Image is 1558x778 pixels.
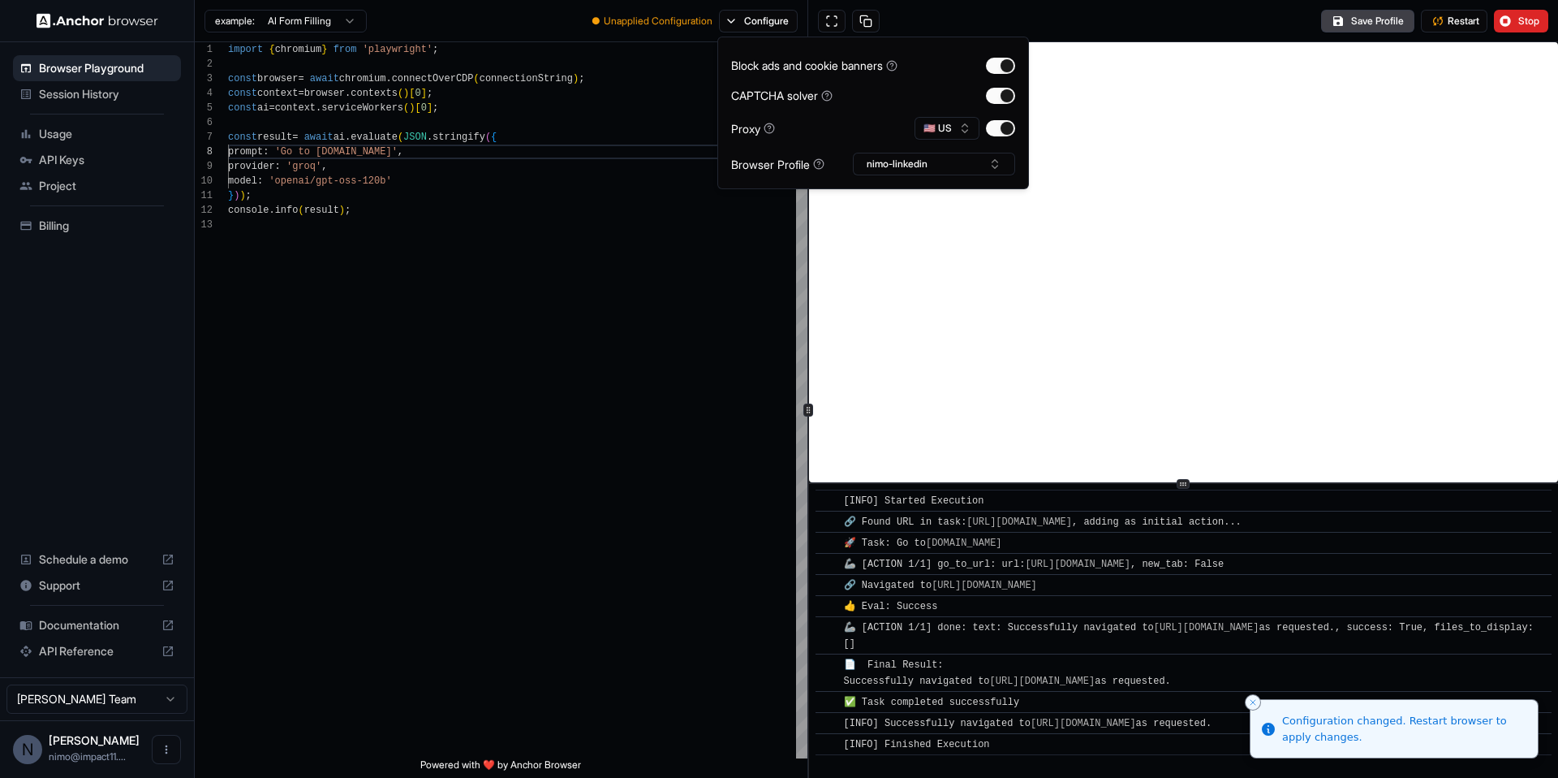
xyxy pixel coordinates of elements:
[298,88,303,99] span: =
[195,203,213,218] div: 12
[363,44,433,55] span: 'playwright'
[195,101,213,115] div: 5
[926,538,1002,549] a: [DOMAIN_NAME]
[292,132,298,143] span: =
[228,132,257,143] span: const
[398,88,403,99] span: (
[844,559,1224,570] span: 🦾 [ACTION 1/1] go_to_url: url: , new_tab: False
[932,580,1037,591] a: [URL][DOMAIN_NAME]
[345,88,351,99] span: .
[37,13,158,28] img: Anchor Logo
[195,71,213,86] div: 3
[321,102,403,114] span: serviceWorkers
[409,102,415,114] span: )
[263,146,269,158] span: :
[39,551,155,568] span: Schedule a demo
[1031,718,1136,729] a: [URL][DOMAIN_NAME]
[824,514,832,530] span: ​
[195,42,213,57] div: 1
[427,102,433,114] span: ]
[731,156,824,173] div: Browser Profile
[1421,10,1487,32] button: Restart
[433,102,438,114] span: ;
[195,115,213,130] div: 6
[1025,559,1130,570] a: [URL][DOMAIN_NAME]
[844,580,1043,591] span: 🔗 Navigated to
[269,102,274,114] span: =
[195,188,213,203] div: 11
[228,190,234,201] span: }
[427,132,433,143] span: .
[49,733,140,747] span: Nimo Shkedy
[403,132,427,143] span: JSON
[339,73,386,84] span: chromium
[228,73,257,84] span: const
[13,547,181,573] div: Schedule a demo
[485,132,491,143] span: (
[731,57,897,74] div: Block ads and cookie banners
[257,102,269,114] span: ai
[1494,10,1548,32] button: Stop
[228,88,257,99] span: const
[491,132,497,143] span: {
[298,73,303,84] span: =
[286,161,321,172] span: 'groq'
[13,121,181,147] div: Usage
[257,88,298,99] span: context
[345,132,351,143] span: .
[844,601,938,612] span: 👍 Eval: Success
[824,620,832,636] span: ​
[228,205,269,216] span: console
[275,205,299,216] span: info
[339,205,345,216] span: )
[844,517,1242,528] span: 🔗 Found URL in task: , adding as initial action...
[392,73,474,84] span: connectOverCDP
[13,213,181,239] div: Billing
[215,15,255,28] span: example:
[13,638,181,664] div: API Reference
[39,178,174,194] span: Project
[818,10,846,32] button: Open in full screen
[39,126,174,142] span: Usage
[844,659,1171,687] span: 📄 Final Result: Successfully navigated to as requested.
[398,132,403,143] span: (
[228,161,275,172] span: provider
[604,15,712,28] span: Unapplied Configuration
[385,73,391,84] span: .
[195,218,213,232] div: 13
[844,697,1020,708] span: ✅ Task completed successfully
[39,617,155,633] span: Documentation
[824,577,832,594] span: ​
[433,44,438,55] span: ;
[990,676,1095,687] a: [URL][DOMAIN_NAME]
[824,493,832,509] span: ​
[228,146,263,158] span: prompt
[13,55,181,81] div: Browser Playground
[579,73,584,84] span: ;
[474,73,480,84] span: (
[269,44,274,55] span: {
[310,73,339,84] span: await
[316,102,321,114] span: .
[13,173,181,199] div: Project
[228,102,257,114] span: const
[275,146,398,158] span: 'Go to [DOMAIN_NAME]'
[257,175,263,187] span: :
[298,205,303,216] span: (
[246,190,252,201] span: ;
[592,15,600,28] span: ●
[304,132,334,143] span: await
[1154,622,1259,633] a: [URL][DOMAIN_NAME]
[480,73,573,84] span: connectionString
[275,44,322,55] span: chromium
[403,88,409,99] span: )
[39,643,155,659] span: API Reference
[152,735,181,764] button: Open menu
[427,88,433,99] span: ;
[39,577,155,594] span: Support
[852,10,880,32] button: Copy session ID
[844,622,1540,650] span: 🦾 [ACTION 1/1] done: text: Successfully navigated to as requested., success: True, files_to_displ...
[915,117,979,140] button: 🇺🇸 US
[853,153,1015,175] button: nimo-linkedin
[275,161,281,172] span: :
